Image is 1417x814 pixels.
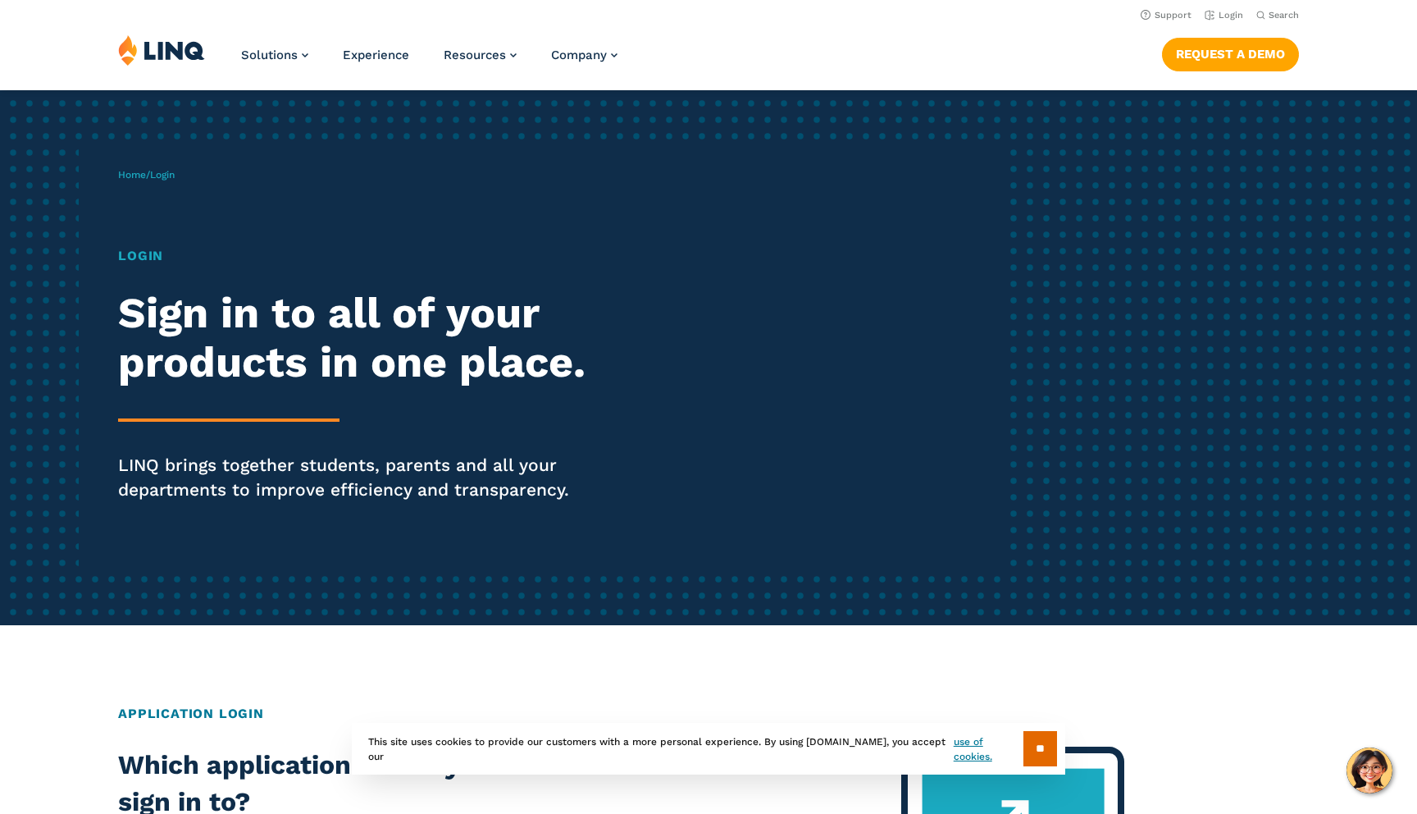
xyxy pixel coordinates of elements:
button: Open Search Bar [1256,9,1299,21]
h2: Sign in to all of your products in one place. [118,289,664,387]
p: LINQ brings together students, parents and all your departments to improve efficiency and transpa... [118,453,664,502]
a: Solutions [241,48,308,62]
a: Request a Demo [1162,38,1299,71]
span: Search [1269,10,1299,21]
a: Resources [444,48,517,62]
span: / [118,169,175,181]
div: This site uses cookies to provide our customers with a more personal experience. By using [DOMAIN... [352,723,1065,775]
a: Home [118,169,146,181]
span: Login [150,169,175,181]
span: Company [551,48,607,62]
h2: Application Login [118,704,1299,724]
a: Support [1141,10,1191,21]
span: Resources [444,48,506,62]
nav: Primary Navigation [241,34,617,89]
a: use of cookies. [954,734,1023,764]
a: Experience [343,48,409,62]
a: Login [1205,10,1243,21]
a: Company [551,48,617,62]
img: LINQ | K‑12 Software [118,34,205,66]
button: Hello, have a question? Let’s chat. [1346,748,1392,793]
nav: Button Navigation [1162,34,1299,71]
span: Solutions [241,48,298,62]
h1: Login [118,246,664,266]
